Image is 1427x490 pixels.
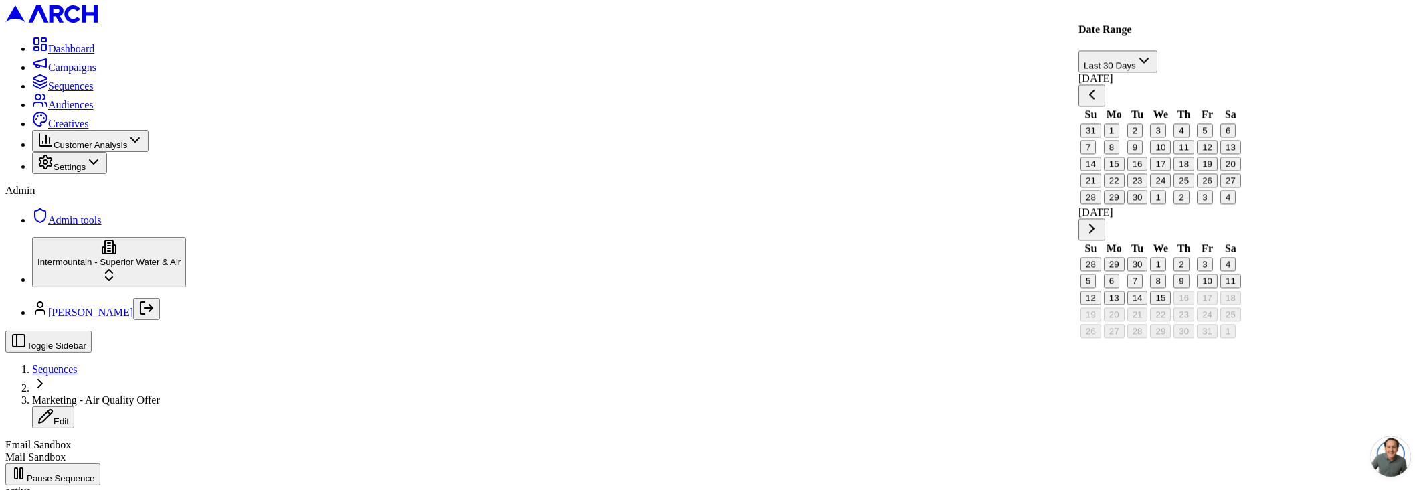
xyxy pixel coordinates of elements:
[1151,257,1166,271] button: 1
[1173,108,1196,121] th: Thursday
[1127,108,1149,121] th: Tuesday
[1371,436,1411,477] div: Open chat
[1104,173,1125,187] button: 22
[1174,324,1195,338] button: 30
[1104,291,1125,305] button: 13
[1078,206,1243,218] div: [DATE]
[1104,324,1125,338] button: 27
[5,331,92,353] button: Toggle Sidebar
[32,394,160,406] span: Marketing - Air Quality Offer
[1174,140,1195,154] button: 11
[1151,307,1171,321] button: 22
[1174,291,1195,305] button: 16
[1196,242,1218,255] th: Friday
[1174,190,1190,204] button: 2
[1104,190,1125,204] button: 29
[1220,307,1241,321] button: 25
[1103,242,1125,255] th: Monday
[32,363,78,375] a: Sequences
[1104,157,1125,171] button: 15
[1080,140,1096,154] button: 7
[1220,108,1242,121] th: Saturday
[1197,274,1218,288] button: 10
[1220,242,1242,255] th: Saturday
[32,118,88,129] a: Creatives
[1151,190,1166,204] button: 1
[1174,307,1195,321] button: 23
[1197,190,1212,204] button: 3
[1127,173,1148,187] button: 23
[1151,291,1171,305] button: 15
[1080,108,1102,121] th: Sunday
[1150,242,1172,255] th: Wednesday
[1080,242,1102,255] th: Sunday
[1078,24,1243,36] h4: Date Range
[5,363,1422,428] nav: breadcrumb
[1197,140,1218,154] button: 12
[1080,190,1101,204] button: 28
[1104,274,1119,288] button: 6
[48,62,96,73] span: Campaigns
[5,463,100,485] button: Pause Sequence
[1174,123,1190,137] button: 4
[1080,157,1101,171] button: 14
[32,62,96,73] a: Campaigns
[1220,257,1236,271] button: 4
[32,214,102,226] a: Admin tools
[1080,307,1101,321] button: 19
[1151,324,1171,338] button: 29
[1104,123,1119,137] button: 1
[32,237,186,287] button: Intermountain - Superior Water & Air
[32,43,94,54] a: Dashboard
[1078,84,1105,106] button: Go to previous month
[1220,291,1241,305] button: 18
[1197,173,1218,187] button: 26
[1220,173,1241,187] button: 27
[48,43,94,54] span: Dashboard
[1127,140,1143,154] button: 9
[1127,123,1143,137] button: 2
[1174,173,1195,187] button: 25
[1196,108,1218,121] th: Friday
[32,80,94,92] a: Sequences
[1197,324,1218,338] button: 31
[1150,108,1172,121] th: Wednesday
[1127,291,1148,305] button: 14
[54,416,69,426] span: Edit
[1220,140,1241,154] button: 13
[1220,190,1236,204] button: 4
[1220,123,1236,137] button: 6
[32,152,107,174] button: Settings
[54,162,86,172] span: Settings
[1197,257,1212,271] button: 3
[1080,274,1096,288] button: 5
[32,99,94,110] a: Audiences
[1104,257,1125,271] button: 29
[1174,257,1190,271] button: 2
[1080,173,1101,187] button: 21
[1080,257,1101,271] button: 28
[48,214,102,226] span: Admin tools
[1127,157,1148,171] button: 16
[1078,218,1105,240] button: Go to next month
[1151,157,1171,171] button: 17
[1197,157,1218,171] button: 19
[1220,157,1241,171] button: 20
[37,257,181,267] span: Intermountain - Superior Water & Air
[48,307,133,318] a: [PERSON_NAME]
[32,406,74,428] button: Edit
[1080,123,1101,137] button: 31
[1173,242,1196,255] th: Thursday
[1197,123,1212,137] button: 5
[1127,257,1148,271] button: 30
[1220,274,1241,288] button: 11
[1127,190,1148,204] button: 30
[1080,291,1101,305] button: 12
[1197,307,1218,321] button: 24
[27,341,86,351] span: Toggle Sidebar
[48,99,94,110] span: Audiences
[1080,324,1101,338] button: 26
[54,140,127,150] span: Customer Analysis
[1104,307,1125,321] button: 20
